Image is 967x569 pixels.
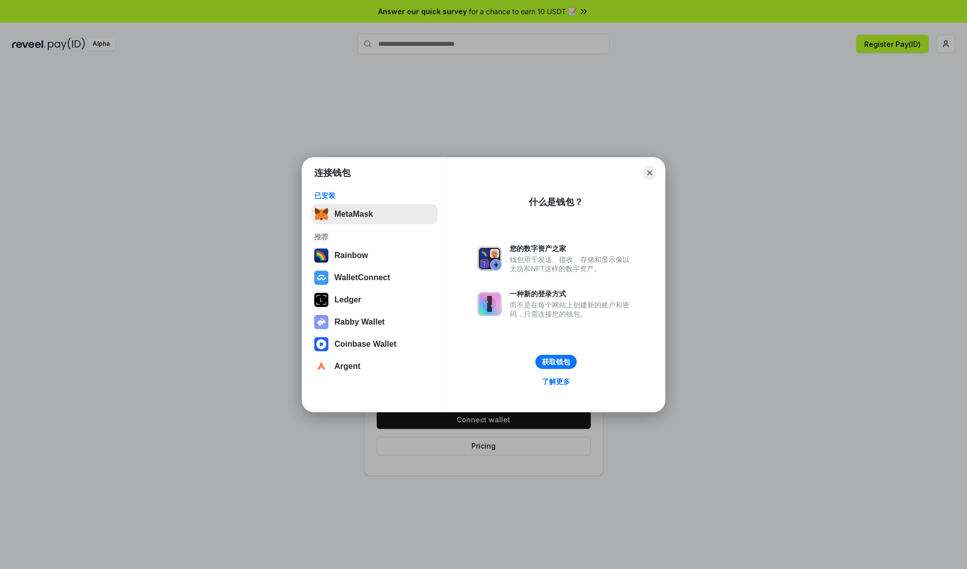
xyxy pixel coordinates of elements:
[311,245,438,266] button: Rainbow
[529,196,583,208] div: 什么是钱包？
[334,295,361,304] div: Ledger
[510,300,635,319] div: 而不是在每个网站上创建新的账户和密码，只需连接您的钱包。
[314,167,351,179] h1: 连接钱包
[311,334,438,354] button: Coinbase Wallet
[334,210,373,219] div: MetaMask
[334,362,361,371] div: Argent
[314,337,328,351] img: svg+xml,%3Csvg%20width%3D%2228%22%20height%3D%2228%22%20viewBox%3D%220%200%2028%2028%22%20fill%3D...
[510,255,635,273] div: 钱包用于发送、接收、存储和显示像以太坊和NFT这样的数字资产。
[311,268,438,288] button: WalletConnect
[334,318,385,327] div: Rabby Wallet
[311,290,438,310] button: Ledger
[510,289,635,298] div: 一种新的登录方式
[314,207,328,221] img: svg+xml,%3Csvg%20fill%3D%22none%22%20height%3D%2233%22%20viewBox%3D%220%200%2035%2033%22%20width%...
[311,356,438,376] button: Argent
[311,312,438,332] button: Rabby Wallet
[314,315,328,329] img: svg+xml,%3Csvg%20xmlns%3D%22http%3A%2F%2Fwww.w3.org%2F2000%2Fsvg%22%20fill%3D%22none%22%20viewBox...
[311,204,438,224] button: MetaMask
[314,271,328,285] img: svg+xml,%3Csvg%20width%3D%2228%22%20height%3D%2228%22%20viewBox%3D%220%200%2028%2028%22%20fill%3D...
[314,293,328,307] img: svg+xml,%3Csvg%20xmlns%3D%22http%3A%2F%2Fwww.w3.org%2F2000%2Fsvg%22%20width%3D%2228%22%20height%3...
[334,340,396,349] div: Coinbase Wallet
[334,273,390,282] div: WalletConnect
[542,377,570,386] div: 了解更多
[477,246,502,271] img: svg+xml,%3Csvg%20xmlns%3D%22http%3A%2F%2Fwww.w3.org%2F2000%2Fsvg%22%20fill%3D%22none%22%20viewBox...
[314,232,435,241] div: 推荐
[536,375,576,388] a: 了解更多
[314,359,328,373] img: svg+xml,%3Csvg%20width%3D%2228%22%20height%3D%2228%22%20viewBox%3D%220%200%2028%2028%22%20fill%3D...
[542,357,570,366] div: 获取钱包
[334,251,368,260] div: Rainbow
[643,166,657,180] button: Close
[314,191,435,200] div: 已安装
[477,292,502,316] img: svg+xml,%3Csvg%20xmlns%3D%22http%3A%2F%2Fwww.w3.org%2F2000%2Fsvg%22%20fill%3D%22none%22%20viewBox...
[510,244,635,253] div: 您的数字资产之家
[314,248,328,263] img: svg+xml,%3Csvg%20width%3D%22120%22%20height%3D%22120%22%20viewBox%3D%220%200%20120%20120%22%20fil...
[535,355,577,369] button: 获取钱包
